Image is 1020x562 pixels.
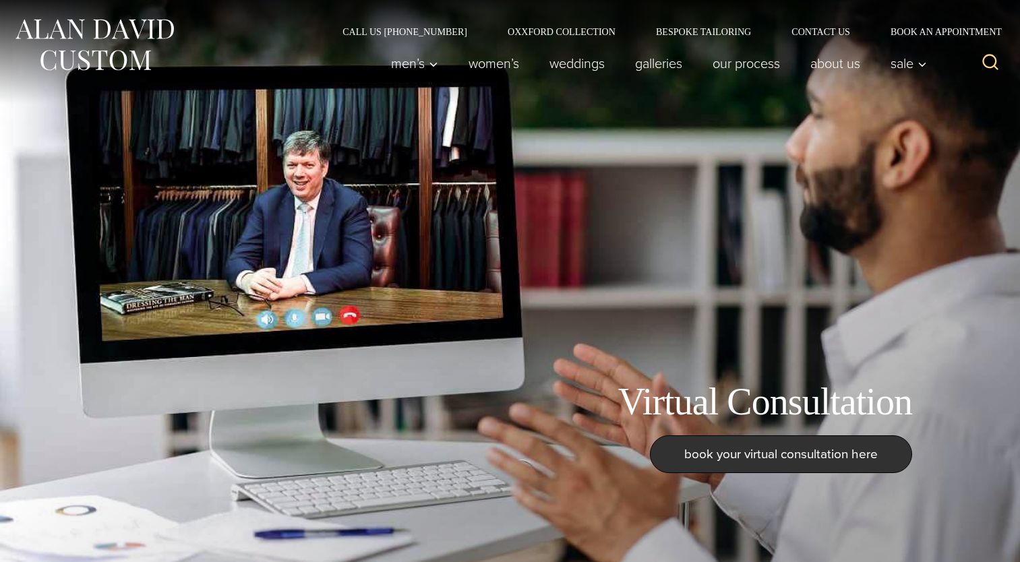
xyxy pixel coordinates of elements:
a: Women’s [454,50,535,77]
a: weddings [535,50,620,77]
button: View Search Form [974,47,1007,80]
a: Oxxford Collection [487,27,636,36]
a: Galleries [620,50,698,77]
a: book your virtual consultation here [650,435,912,473]
a: About Us [796,50,876,77]
a: Our Process [698,50,796,77]
span: book your virtual consultation here [684,444,878,464]
span: Men’s [391,57,438,70]
a: Call Us [PHONE_NUMBER] [322,27,487,36]
nav: Secondary Navigation [322,27,1007,36]
h1: Virtual Consultation [618,379,912,425]
a: Book an Appointment [870,27,1007,36]
span: Sale [891,57,927,70]
nav: Primary Navigation [376,50,934,77]
a: Bespoke Tailoring [636,27,771,36]
a: Contact Us [771,27,870,36]
img: Alan David Custom [13,15,175,75]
